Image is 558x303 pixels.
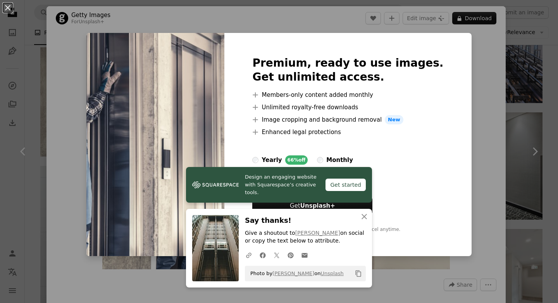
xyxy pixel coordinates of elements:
h3: Say thanks! [245,215,366,226]
span: Design an engaging website with Squarespace’s creative tools. [245,173,319,196]
a: Share over email [298,247,312,263]
a: Share on Twitter [270,247,284,263]
div: monthly [326,155,353,165]
li: Members-only content added monthly [252,90,443,100]
a: [PERSON_NAME] [272,270,314,276]
div: 66% off [285,155,308,165]
a: Unsplash [320,270,343,276]
a: Share on Facebook [256,247,270,263]
img: file-1606177908946-d1eed1cbe4f5image [192,179,239,191]
img: premium_photo-1664300911352-fe06c38112c3 [86,33,224,256]
a: [PERSON_NAME] [295,230,340,236]
button: Copy to clipboard [352,267,365,280]
input: monthly [317,157,323,163]
span: Photo by on [246,267,344,280]
h2: Premium, ready to use images. Get unlimited access. [252,56,443,84]
a: Design an engaging website with Squarespace’s creative tools.Get started [186,167,372,203]
div: Get started [325,179,366,191]
li: Enhanced legal protections [252,127,443,137]
p: Give a shoutout to on social or copy the text below to attribute. [245,229,366,245]
input: yearly66%off [252,157,258,163]
span: New [385,115,403,124]
div: yearly [262,155,282,165]
a: Share on Pinterest [284,247,298,263]
li: Image cropping and background removal [252,115,443,124]
li: Unlimited royalty-free downloads [252,103,443,112]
